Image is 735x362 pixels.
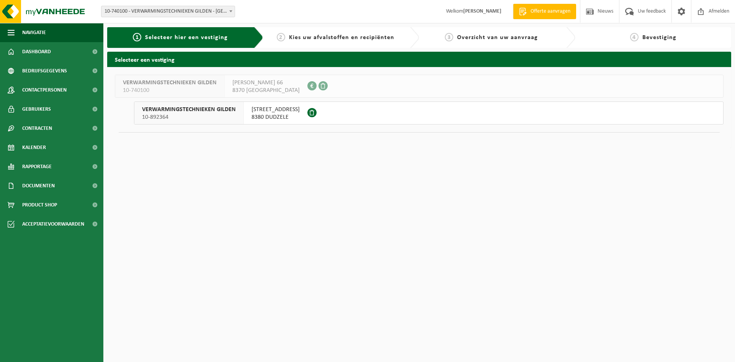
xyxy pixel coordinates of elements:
span: 2 [277,33,285,41]
a: Offerte aanvragen [513,4,576,19]
span: Navigatie [22,23,46,42]
span: Documenten [22,176,55,195]
span: Gebruikers [22,100,51,119]
span: 4 [630,33,639,41]
span: Kalender [22,138,46,157]
span: Selecteer hier een vestiging [145,34,228,41]
span: 10-740100 - VERWARMINGSTECHNIEKEN GILDEN - BLANKENBERGE [101,6,235,17]
span: 3 [445,33,453,41]
span: Dashboard [22,42,51,61]
span: Bevestiging [642,34,676,41]
span: 1 [133,33,141,41]
span: 10-740100 [123,87,217,94]
span: Contactpersonen [22,80,67,100]
span: [PERSON_NAME] 66 [232,79,300,87]
span: Acceptatievoorwaarden [22,215,84,234]
h2: Selecteer een vestiging [107,52,731,67]
button: VERWARMINGSTECHNIEKEN GILDEN 10-892364 [STREET_ADDRESS]8380 DUDZELE [134,102,724,124]
span: Offerte aanvragen [529,8,572,15]
span: 8380 DUDZELE [252,113,300,121]
span: [STREET_ADDRESS] [252,106,300,113]
span: Kies uw afvalstoffen en recipiënten [289,34,394,41]
span: Rapportage [22,157,52,176]
span: Overzicht van uw aanvraag [457,34,538,41]
span: VERWARMINGSTECHNIEKEN GILDEN [123,79,217,87]
span: VERWARMINGSTECHNIEKEN GILDEN [142,106,236,113]
span: Product Shop [22,195,57,215]
span: 8370 [GEOGRAPHIC_DATA] [232,87,300,94]
span: Bedrijfsgegevens [22,61,67,80]
span: 10-892364 [142,113,236,121]
strong: [PERSON_NAME] [463,8,501,14]
span: Contracten [22,119,52,138]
